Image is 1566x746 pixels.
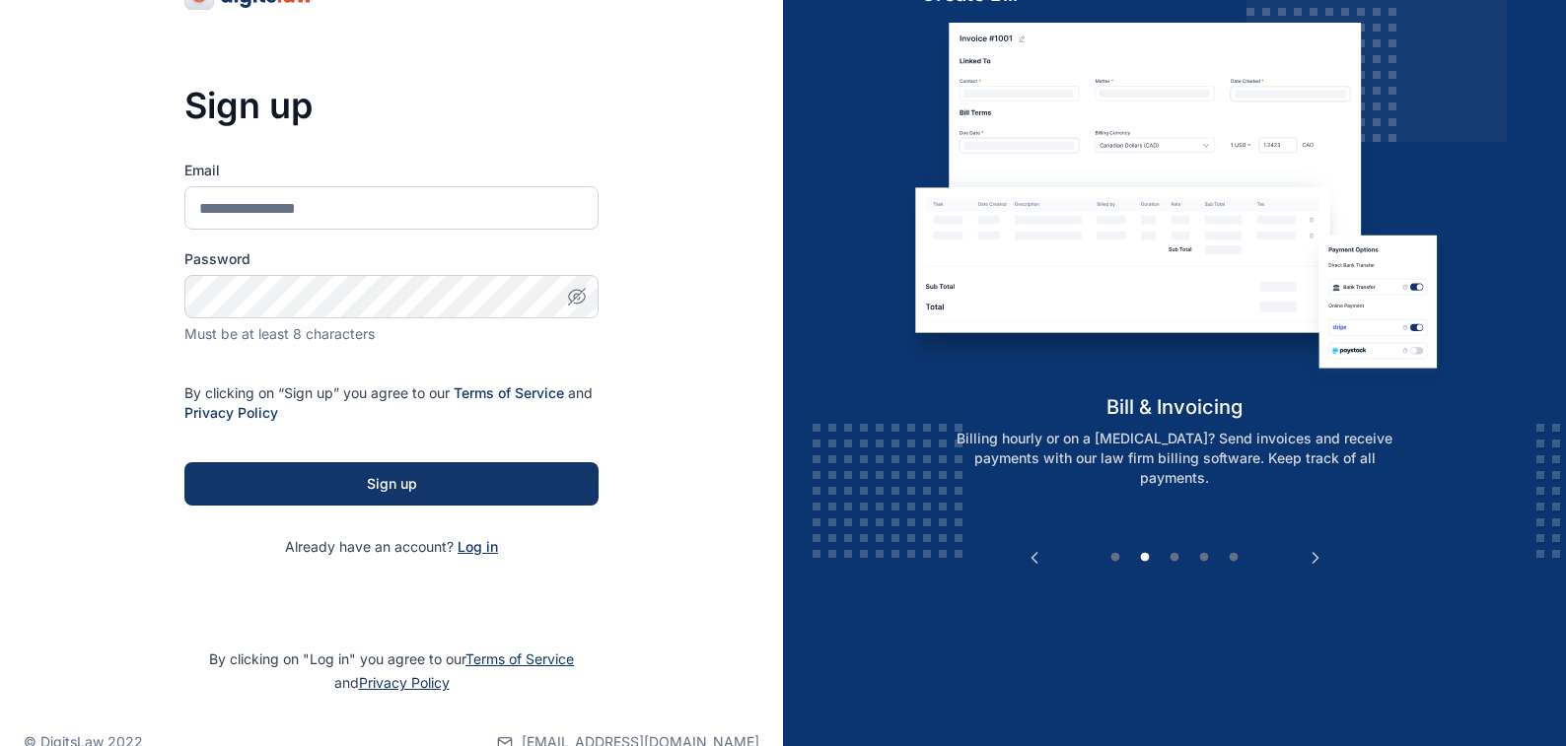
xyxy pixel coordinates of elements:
[24,647,759,695] p: By clicking on "Log in" you agree to our
[184,86,599,125] h3: Sign up
[1025,548,1044,568] button: Previous
[184,404,278,421] a: Privacy Policy
[216,474,567,494] div: Sign up
[901,23,1449,392] img: bill-and-invoicin
[1135,548,1155,568] button: 2
[1306,548,1325,568] button: Next
[465,650,574,667] a: Terms of Service
[359,674,450,691] a: Privacy Policy
[1165,548,1184,568] button: 3
[184,161,599,180] label: Email
[458,538,498,555] a: Log in
[184,324,599,344] div: Must be at least 8 characters
[184,249,599,269] label: Password
[901,393,1449,421] h5: bill & invoicing
[1105,548,1125,568] button: 1
[454,384,564,401] a: Terms of Service
[1224,548,1244,568] button: 5
[334,674,450,691] span: and
[922,429,1427,488] p: Billing hourly or on a [MEDICAL_DATA]? Send invoices and receive payments with our law firm billi...
[184,383,599,423] p: By clicking on “Sign up” you agree to our and
[1194,548,1214,568] button: 4
[184,462,599,506] button: Sign up
[184,537,599,557] p: Already have an account?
